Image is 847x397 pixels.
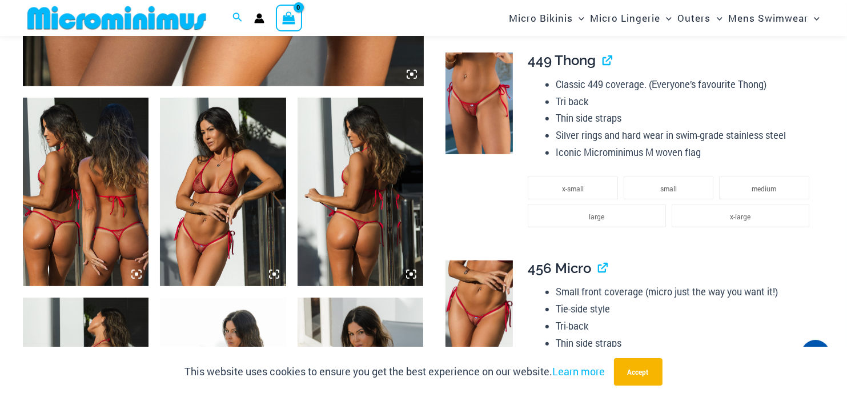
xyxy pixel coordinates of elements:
[678,3,711,33] span: Outers
[730,212,750,221] span: x-large
[562,184,584,193] span: x-small
[590,3,660,33] span: Micro Lingerie
[509,3,573,33] span: Micro Bikinis
[624,177,714,199] li: small
[589,212,604,221] span: large
[711,3,722,33] span: Menu Toggle
[254,13,264,23] a: Account icon link
[23,98,148,287] img: Summer Storm Red Tri Top Pack
[445,260,513,362] img: Summer Storm Red 456 Micro
[504,2,824,34] nav: Site Navigation
[556,300,815,318] li: Tie-side style
[573,3,584,33] span: Menu Toggle
[719,177,809,199] li: medium
[675,3,725,33] a: OutersMenu ToggleMenu Toggle
[528,52,596,69] span: 449 Thong
[556,144,815,161] li: Iconic Microminimus M woven flag
[556,283,815,300] li: Small front coverage (micro just the way you want it!)
[506,3,587,33] a: Micro BikinisMenu ToggleMenu Toggle
[725,3,822,33] a: Mens SwimwearMenu ToggleMenu Toggle
[553,364,605,378] a: Learn more
[556,318,815,335] li: Tri-back
[185,363,605,380] p: This website uses cookies to ensure you get the best experience on our website.
[298,98,423,287] img: Summer Storm Red 312 Tri Top 456 Micro
[528,177,618,199] li: x-small
[528,204,665,227] li: large
[808,3,820,33] span: Menu Toggle
[556,110,815,127] li: Thin side straps
[556,127,815,144] li: Silver rings and hard wear in swim-grade stainless steel
[160,98,286,287] img: Summer Storm Red 312 Tri Top 456 Micro
[556,93,815,110] li: Tri back
[445,53,513,154] img: Summer Storm Red 449 Thong
[23,5,211,31] img: MM SHOP LOGO FLAT
[728,3,808,33] span: Mens Swimwear
[752,184,777,193] span: medium
[660,184,677,193] span: small
[614,358,663,386] button: Accept
[276,5,302,31] a: View Shopping Cart, empty
[232,11,243,26] a: Search icon link
[556,76,815,93] li: Classic 449 coverage. (Everyone’s favourite Thong)
[587,3,675,33] a: Micro LingerieMenu ToggleMenu Toggle
[528,260,591,276] span: 456 Micro
[672,204,809,227] li: x-large
[556,335,815,352] li: Thin side straps
[660,3,672,33] span: Menu Toggle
